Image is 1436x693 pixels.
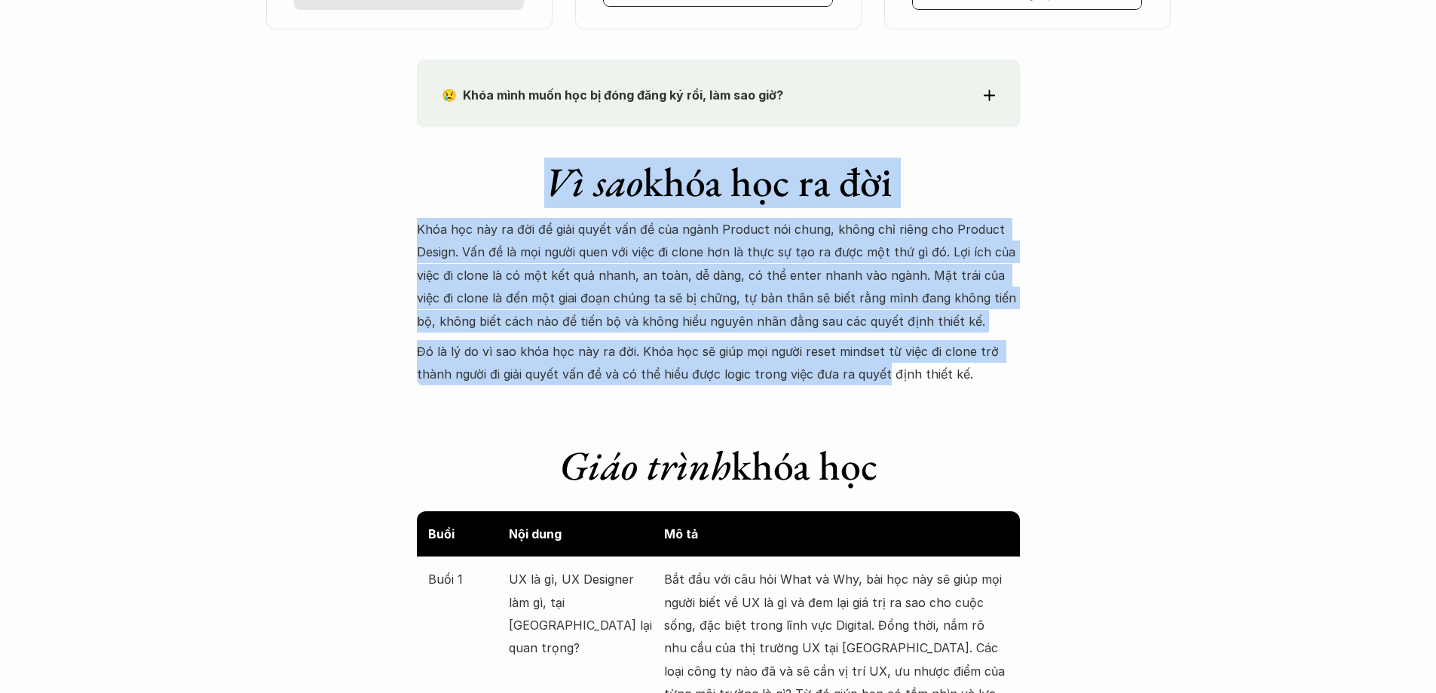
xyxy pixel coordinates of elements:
h1: khóa học [417,441,1020,490]
h1: khóa học ra đời [417,158,1020,207]
strong: Nội dung [509,526,562,541]
em: Giáo trình [559,439,731,492]
p: Buổi 1 [428,568,502,590]
em: Vì sao [544,155,643,208]
strong: Mô tả [664,526,698,541]
p: UX là gì, UX Designer làm gì, tại [GEOGRAPHIC_DATA] lại quan trọng? [509,568,657,660]
p: Khóa học này ra đời để giải quyết vấn đề của ngành Product nói chung, không chỉ riêng cho Product... [417,218,1020,333]
strong: 😢 Khóa mình muốn học bị đóng đăng ký rồi, làm sao giờ? [442,87,783,103]
p: Đó là lý do vì sao khóa học này ra đời. Khóa học sẽ giúp mọi người reset mindset từ việc đi clone... [417,340,1020,386]
strong: Buổi [428,526,455,541]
